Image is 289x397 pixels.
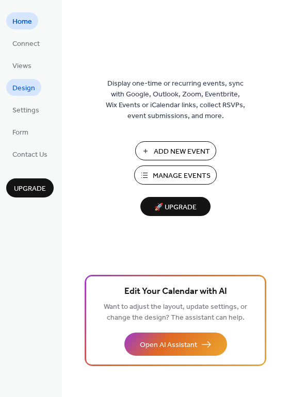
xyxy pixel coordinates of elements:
span: Add New Event [154,146,210,157]
button: Upgrade [6,178,54,197]
span: Upgrade [14,184,46,194]
span: Display one-time or recurring events, sync with Google, Outlook, Zoom, Eventbrite, Wix Events or ... [106,78,245,122]
a: Form [6,123,35,140]
span: Home [12,16,32,27]
a: Contact Us [6,145,54,162]
button: Open AI Assistant [124,333,227,356]
a: Design [6,79,41,96]
button: Add New Event [135,141,216,160]
span: Settings [12,105,39,116]
span: Design [12,83,35,94]
span: Contact Us [12,150,47,160]
a: Connect [6,35,46,52]
span: 🚀 Upgrade [147,201,204,214]
button: 🚀 Upgrade [140,197,211,216]
a: Settings [6,101,45,118]
span: Edit Your Calendar with AI [124,285,227,299]
span: Connect [12,39,40,49]
a: Views [6,57,38,74]
button: Manage Events [134,166,217,185]
span: Open AI Assistant [140,340,197,351]
a: Home [6,12,38,29]
span: Manage Events [153,171,211,181]
span: Want to adjust the layout, update settings, or change the design? The assistant can help. [104,300,247,325]
span: Views [12,61,31,72]
span: Form [12,127,28,138]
